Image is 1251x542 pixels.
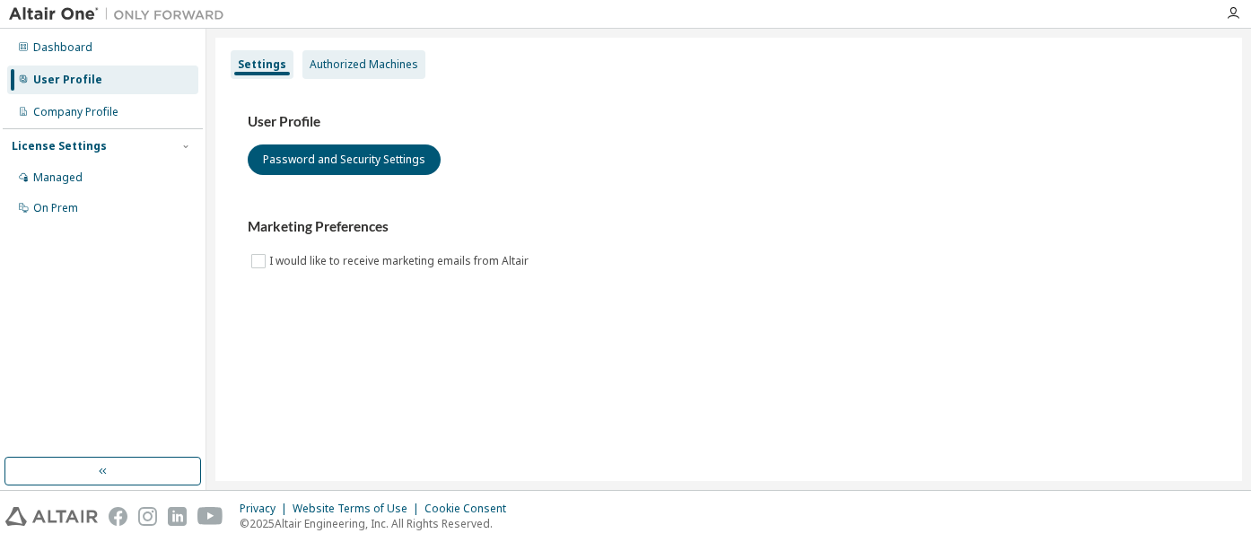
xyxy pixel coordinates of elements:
img: altair_logo.svg [5,507,98,526]
div: Settings [238,57,286,72]
div: User Profile [33,73,102,87]
div: Dashboard [33,40,92,55]
img: facebook.svg [109,507,127,526]
h3: User Profile [248,113,1210,131]
div: Company Profile [33,105,118,119]
img: instagram.svg [138,507,157,526]
div: On Prem [33,201,78,215]
h3: Marketing Preferences [248,218,1210,236]
label: I would like to receive marketing emails from Altair [269,250,532,272]
div: Managed [33,170,83,185]
img: Altair One [9,5,233,23]
button: Password and Security Settings [248,144,441,175]
div: Privacy [240,502,293,516]
div: License Settings [12,139,107,153]
p: © 2025 Altair Engineering, Inc. All Rights Reserved. [240,516,517,531]
img: linkedin.svg [168,507,187,526]
img: youtube.svg [197,507,223,526]
div: Website Terms of Use [293,502,424,516]
div: Cookie Consent [424,502,517,516]
div: Authorized Machines [310,57,418,72]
